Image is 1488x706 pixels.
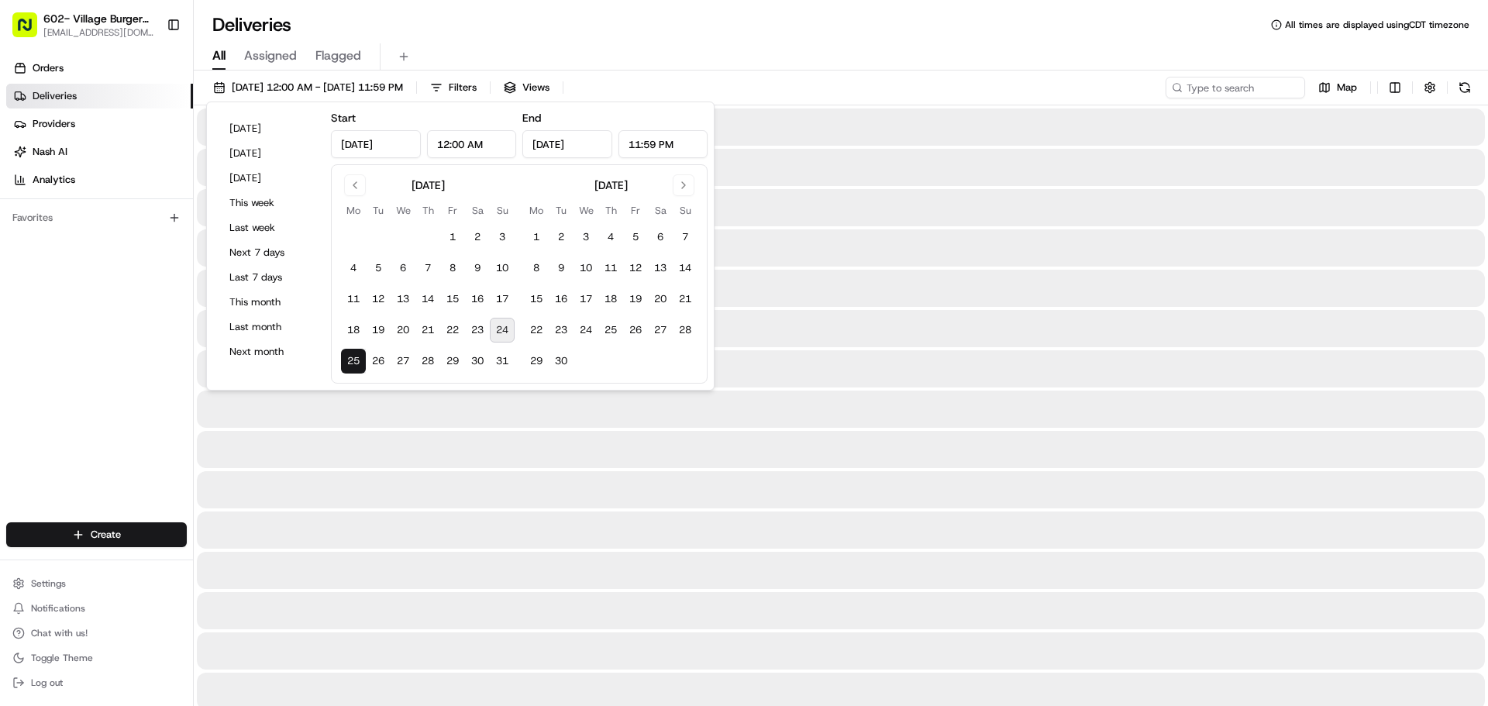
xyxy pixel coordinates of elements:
[412,177,445,193] div: [DATE]
[222,341,315,363] button: Next month
[15,15,46,46] img: Nash
[341,256,366,281] button: 4
[366,287,391,312] button: 12
[673,174,694,196] button: Go to next month
[490,287,515,312] button: 17
[415,287,440,312] button: 14
[549,256,573,281] button: 9
[573,318,598,343] button: 24
[391,349,415,374] button: 27
[465,318,490,343] button: 23
[6,112,193,136] a: Providers
[33,173,75,187] span: Analytics
[673,202,697,219] th: Sunday
[33,117,75,131] span: Providers
[440,349,465,374] button: 29
[15,226,28,239] div: 📗
[1285,19,1469,31] span: All times are displayed using CDT timezone
[222,242,315,263] button: Next 7 days
[31,677,63,689] span: Log out
[109,262,188,274] a: Powered byPylon
[648,225,673,250] button: 6
[232,81,403,95] span: [DATE] 12:00 AM - [DATE] 11:59 PM
[6,647,187,669] button: Toggle Theme
[391,318,415,343] button: 20
[154,263,188,274] span: Pylon
[33,61,64,75] span: Orders
[673,287,697,312] button: 21
[440,318,465,343] button: 22
[366,256,391,281] button: 5
[415,349,440,374] button: 28
[43,11,154,26] button: 602- Village Burger [PERSON_NAME]
[415,318,440,343] button: 21
[623,318,648,343] button: 26
[331,111,356,125] label: Start
[490,256,515,281] button: 10
[91,528,121,542] span: Create
[549,349,573,374] button: 30
[423,77,484,98] button: Filters
[315,46,361,65] span: Flagged
[1311,77,1364,98] button: Map
[6,598,187,619] button: Notifications
[222,291,315,313] button: This month
[415,202,440,219] th: Thursday
[598,225,623,250] button: 4
[244,46,297,65] span: Assigned
[598,202,623,219] th: Thursday
[366,318,391,343] button: 19
[490,349,515,374] button: 31
[490,318,515,343] button: 24
[6,622,187,644] button: Chat with us!
[524,256,549,281] button: 8
[15,62,282,87] p: Welcome 👋
[524,318,549,343] button: 22
[522,111,541,125] label: End
[9,219,125,246] a: 📗Knowledge Base
[366,349,391,374] button: 26
[449,81,477,95] span: Filters
[465,349,490,374] button: 30
[43,26,154,39] button: [EMAIL_ADDRESS][DOMAIN_NAME]
[222,217,315,239] button: Last week
[427,130,517,158] input: Time
[31,602,85,615] span: Notifications
[1454,77,1476,98] button: Refresh
[33,145,67,159] span: Nash AI
[673,256,697,281] button: 14
[497,77,556,98] button: Views
[6,84,193,108] a: Deliveries
[344,174,366,196] button: Go to previous month
[465,202,490,219] th: Saturday
[465,225,490,250] button: 2
[522,130,612,158] input: Date
[524,349,549,374] button: 29
[125,219,255,246] a: 💻API Documentation
[222,167,315,189] button: [DATE]
[6,56,193,81] a: Orders
[6,139,193,164] a: Nash AI
[6,205,187,230] div: Favorites
[391,256,415,281] button: 6
[440,287,465,312] button: 15
[6,672,187,694] button: Log out
[623,256,648,281] button: 12
[331,130,421,158] input: Date
[573,256,598,281] button: 10
[524,287,549,312] button: 15
[524,225,549,250] button: 1
[391,287,415,312] button: 13
[222,192,315,214] button: This week
[53,164,196,176] div: We're available if you need us!
[648,202,673,219] th: Saturday
[673,318,697,343] button: 28
[524,202,549,219] th: Monday
[391,202,415,219] th: Wednesday
[673,225,697,250] button: 7
[573,202,598,219] th: Wednesday
[212,12,291,37] h1: Deliveries
[6,167,193,192] a: Analytics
